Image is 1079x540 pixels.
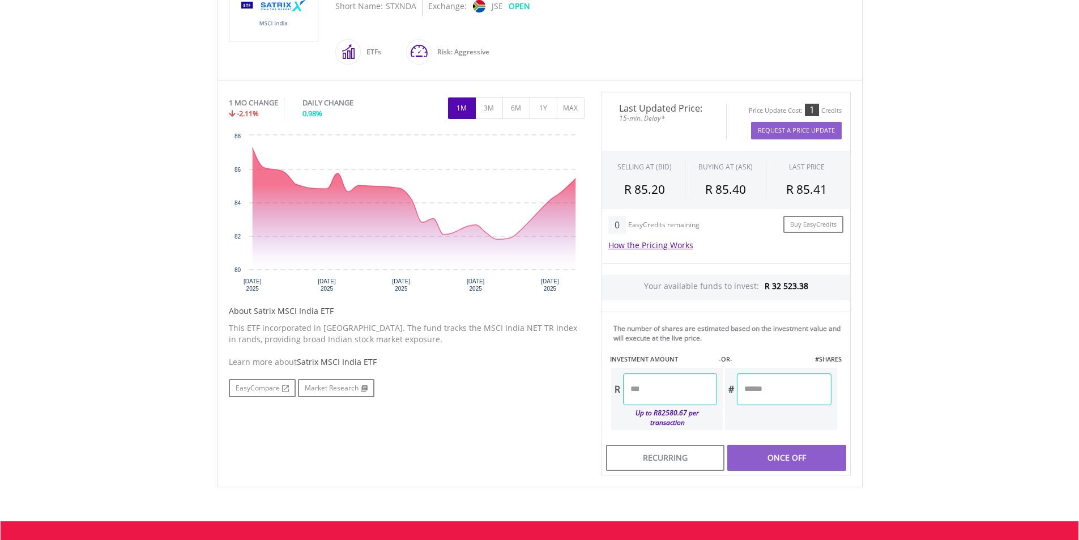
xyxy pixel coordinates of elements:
[611,113,718,124] span: 15-min. Delay*
[789,162,825,172] div: LAST PRICE
[466,278,484,292] text: [DATE] 2025
[805,104,819,116] div: 1
[628,221,700,231] div: EasyCredits remaining
[237,108,259,118] span: -2.11%
[502,97,530,119] button: 6M
[243,278,261,292] text: [DATE] 2025
[602,275,850,300] div: Your available funds to invest:
[229,130,585,300] svg: Interactive chart
[751,122,842,139] button: Request A Price Update
[229,379,296,397] a: EasyCompare
[749,107,803,115] div: Price Update Cost:
[610,355,678,364] label: INVESTMENT AMOUNT
[448,97,476,119] button: 1M
[234,233,241,240] text: 82
[727,445,846,471] div: Once Off
[786,181,827,197] span: R 85.41
[234,167,241,173] text: 86
[611,104,718,113] span: Last Updated Price:
[298,379,374,397] a: Market Research
[234,267,241,273] text: 80
[725,373,737,405] div: #
[530,97,557,119] button: 1Y
[815,355,842,364] label: #SHARES
[611,405,718,430] div: Up to R82580.67 per transaction
[318,278,336,292] text: [DATE] 2025
[234,200,241,206] text: 84
[229,130,585,300] div: Chart. Highcharts interactive chart.
[698,162,753,172] span: BUYING AT (ASK)
[608,240,693,250] a: How the Pricing Works
[783,216,843,233] a: Buy EasyCredits
[361,39,381,66] div: ETFs
[557,97,585,119] button: MAX
[475,97,503,119] button: 3M
[229,305,585,317] h5: About Satrix MSCI India ETF
[719,355,732,364] label: -OR-
[611,373,623,405] div: R
[705,181,746,197] span: R 85.40
[624,181,665,197] span: R 85.20
[297,356,377,367] span: Satrix MSCI India ETF
[302,97,391,108] div: DAILY CHANGE
[392,278,410,292] text: [DATE] 2025
[617,162,672,172] div: SELLING AT (BID)
[613,324,846,343] div: The number of shares are estimated based on the investment value and will execute at the live price.
[608,216,626,234] div: 0
[432,39,489,66] div: Risk: Aggressive
[765,280,808,291] span: R 32 523.38
[229,97,278,108] div: 1 MO CHANGE
[229,322,585,345] p: This ETF incorporated in [GEOGRAPHIC_DATA]. The fund tracks the MSCI India NET TR Index in rands,...
[302,108,322,118] span: 0.98%
[541,278,559,292] text: [DATE] 2025
[234,133,241,139] text: 88
[606,445,724,471] div: Recurring
[821,107,842,115] div: Credits
[229,356,585,368] div: Learn more about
